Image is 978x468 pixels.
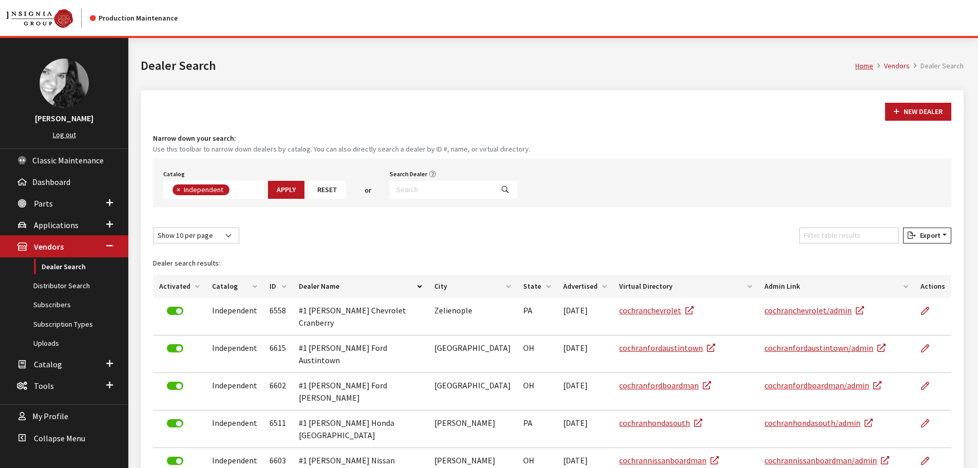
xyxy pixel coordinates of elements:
a: Insignia Group logo [6,8,90,28]
div: Production Maintenance [90,13,178,24]
button: Apply [268,181,304,199]
td: 6558 [263,298,292,335]
td: Independent [206,373,263,410]
span: Independent [183,185,226,194]
textarea: Search [232,186,238,195]
td: [DATE] [557,410,613,448]
td: #1 [PERSON_NAME] Ford Austintown [293,335,428,373]
a: cochranfordaustintown [619,343,715,353]
span: My Profile [32,411,68,422]
a: cochranfordboardman/admin [764,380,881,390]
label: Search Dealer [390,170,427,179]
td: PA [517,298,557,335]
h3: [PERSON_NAME] [10,112,118,124]
a: Edit Dealer [921,298,938,324]
small: Use this toolbar to narrow down dealers by catalog. You can also directly search a dealer by ID #... [153,144,951,155]
th: City: activate to sort column ascending [428,275,517,298]
th: State: activate to sort column ascending [517,275,557,298]
input: Filter table results [799,228,899,244]
th: Virtual Directory: activate to sort column ascending [613,275,758,298]
button: Remove item [172,184,183,195]
th: Advertised: activate to sort column ascending [557,275,613,298]
span: Catalog [34,359,62,369]
span: Applications [34,220,79,230]
a: cochranfordboardman [619,380,711,390]
td: OH [517,373,557,410]
input: Search [390,181,493,199]
td: PA [517,410,557,448]
td: Independent [206,335,263,373]
td: Independent [206,410,263,448]
td: [DATE] [557,335,613,373]
td: 6602 [263,373,292,410]
td: #1 [PERSON_NAME] Honda [GEOGRAPHIC_DATA] [293,410,428,448]
span: Classic Maintenance [32,155,104,165]
td: OH [517,335,557,373]
a: Edit Dealer [921,373,938,399]
td: [DATE] [557,298,613,335]
td: [DATE] [557,373,613,410]
span: Collapse Menu [34,433,85,443]
a: cochranchevrolet [619,305,694,315]
span: Select [163,181,264,199]
th: Catalog: activate to sort column ascending [206,275,263,298]
a: cochranchevrolet/admin [764,305,864,315]
label: Deactivate Dealer [167,382,183,390]
span: Export [916,231,941,240]
td: Zelienople [428,298,517,335]
a: cochranhondasouth/admin [764,418,873,428]
td: Independent [206,298,263,335]
img: Khrystal Dorton [40,59,89,108]
td: [GEOGRAPHIC_DATA] [428,373,517,410]
h1: Dealer Search [141,57,855,75]
a: cochranfordaustintown/admin [764,343,886,353]
span: Vendors [34,242,64,252]
label: Deactivate Dealer [167,419,183,427]
button: Export [903,228,951,244]
button: Search [493,181,517,199]
a: cochrannissanboardman/admin [764,455,889,465]
label: Deactivate Dealer [167,344,183,352]
td: [GEOGRAPHIC_DATA] [428,335,517,373]
h4: Narrow down your search: [153,133,951,144]
td: [PERSON_NAME] [428,410,517,448]
label: Deactivate Dealer [167,307,183,315]
label: Deactivate Dealer [167,457,183,465]
img: Catalog Maintenance [6,9,73,28]
th: Admin Link: activate to sort column ascending [758,275,914,298]
span: Tools [34,381,54,391]
button: Reset [309,181,346,199]
span: × [177,185,180,194]
li: Independent [172,184,229,195]
label: Catalog [163,170,185,179]
td: #1 [PERSON_NAME] Ford [PERSON_NAME] [293,373,428,410]
a: cochranhondasouth [619,418,702,428]
td: 6511 [263,410,292,448]
th: Activated: activate to sort column ascending [153,275,206,298]
a: Log out [53,130,76,139]
a: Edit Dealer [921,335,938,361]
caption: Dealer search results: [153,252,951,275]
th: Actions [914,275,951,298]
th: ID: activate to sort column ascending [263,275,292,298]
span: Dashboard [32,177,70,187]
a: cochrannissanboardman [619,455,719,465]
a: Edit Dealer [921,410,938,436]
td: 6615 [263,335,292,373]
span: Parts [34,198,53,209]
th: Dealer Name: activate to sort column descending [293,275,428,298]
span: or [365,185,371,196]
td: #1 [PERSON_NAME] Chevrolet Cranberry [293,298,428,335]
